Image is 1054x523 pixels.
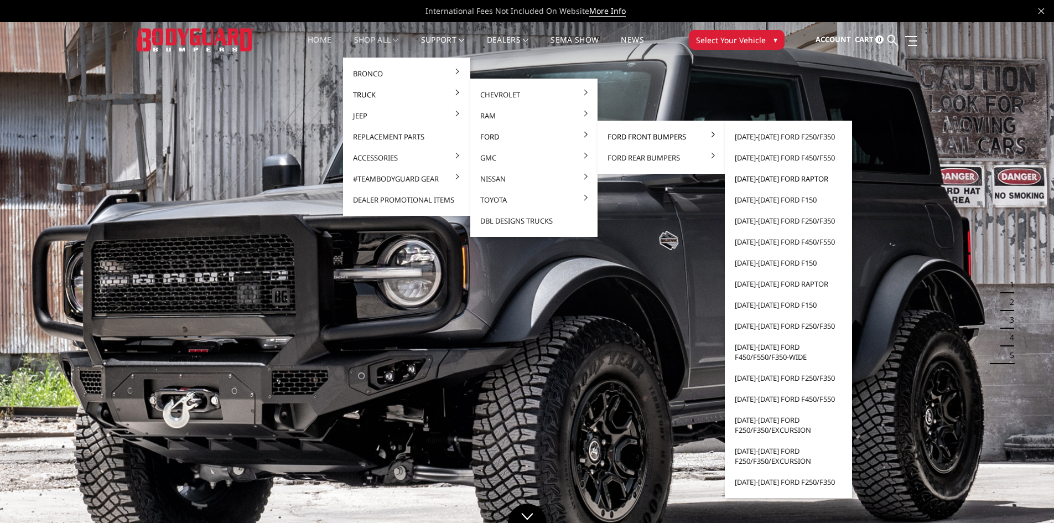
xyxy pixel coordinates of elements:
a: Support [421,36,465,58]
a: [DATE]-[DATE] Ford F450/F550/F350-wide [729,336,848,367]
a: Bronco [347,63,466,84]
a: Toyota [475,189,593,210]
a: [DATE]-[DATE] Ford F250/F350/Excursion [729,410,848,441]
a: Ford Rear Bumpers [602,147,720,168]
a: Replacement Parts [347,126,466,147]
a: Home [308,36,331,58]
a: GMC [475,147,593,168]
button: 3 of 5 [1003,311,1014,329]
a: [DATE]-[DATE] Ford F250/F350 [729,315,848,336]
a: Chevrolet [475,84,593,105]
button: 2 of 5 [1003,293,1014,311]
a: Dealers [487,36,529,58]
span: Cart [855,34,874,44]
a: #TeamBodyguard Gear [347,168,466,189]
a: Ford [475,126,593,147]
img: BODYGUARD BUMPERS [137,28,253,51]
a: [DATE]-[DATE] Ford F250/F350 [729,472,848,493]
span: 0 [875,35,884,44]
a: Account [816,25,851,55]
iframe: Chat Widget [999,470,1054,523]
a: [DATE]-[DATE] Ford Raptor [729,168,848,189]
a: [DATE]-[DATE] Ford F150 [729,189,848,210]
button: 4 of 5 [1003,329,1014,346]
a: [DATE]-[DATE] Ford F450/F550 [729,389,848,410]
a: News [621,36,643,58]
a: Truck [347,84,466,105]
a: [DATE]-[DATE] Ford F250/F350 [729,367,848,389]
a: Cart 0 [855,25,884,55]
a: Accessories [347,147,466,168]
span: Account [816,34,851,44]
button: 1 of 5 [1003,276,1014,293]
button: Select Your Vehicle [689,30,785,50]
button: 5 of 5 [1003,346,1014,364]
a: DBL Designs Trucks [475,210,593,231]
a: shop all [354,36,399,58]
span: ▾ [773,34,777,45]
a: Jeep [347,105,466,126]
a: Click to Down [508,504,547,523]
a: SEMA Show [551,36,599,58]
a: [DATE]-[DATE] Ford F250/F350/Excursion [729,441,848,472]
a: Nissan [475,168,593,189]
a: [DATE]-[DATE] Ford F150 [729,252,848,273]
a: Dealer Promotional Items [347,189,466,210]
a: Ram [475,105,593,126]
a: Ford Front Bumpers [602,126,720,147]
a: [DATE]-[DATE] Ford F150 [729,294,848,315]
a: [DATE]-[DATE] Ford F450/F550 [729,147,848,168]
a: [DATE]-[DATE] Ford F250/F350 [729,210,848,231]
a: [DATE]-[DATE] Ford Raptor [729,273,848,294]
span: Select Your Vehicle [696,34,766,46]
a: [DATE]-[DATE] Ford F250/F350 [729,126,848,147]
a: [DATE]-[DATE] Ford F450/F550 [729,231,848,252]
a: More Info [589,6,626,17]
